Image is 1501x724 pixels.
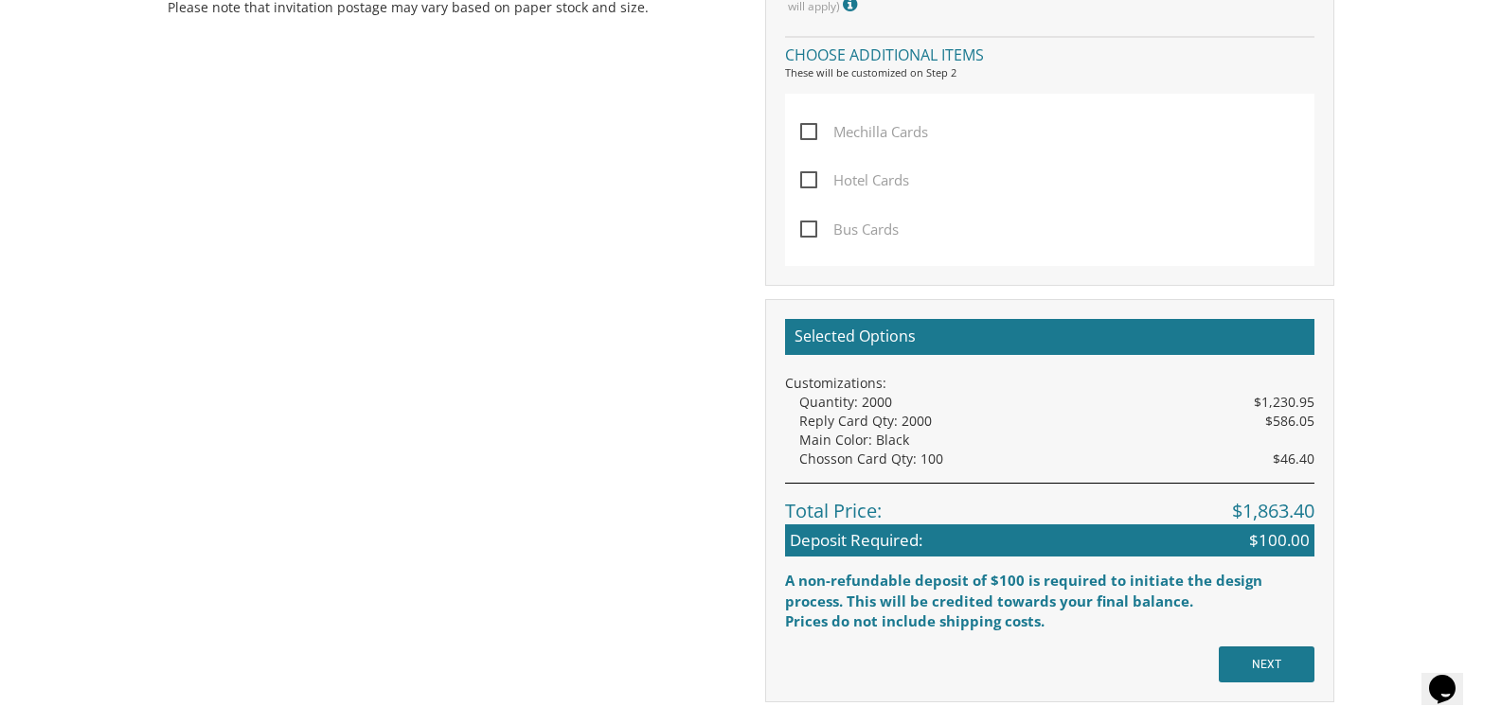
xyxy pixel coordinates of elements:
[785,36,1314,69] h4: Choose additional items
[1249,529,1310,552] span: $100.00
[1254,393,1314,412] span: $1,230.95
[785,319,1314,355] h2: Selected Options
[799,450,1314,468] div: Chosson Card Qty: 100
[800,218,899,241] span: Bus Cards
[785,483,1314,525] div: Total Price:
[1273,450,1314,468] span: $46.40
[785,611,1314,631] div: Prices do not include shipping costs.
[1265,412,1314,431] span: $586.05
[799,431,1314,450] div: Main Color: Black
[1219,646,1314,682] input: NEXT
[785,571,1314,611] div: A non-refundable deposit of $100 is required to initiate the design process. This will be credite...
[785,524,1314,556] div: Deposit Required:
[785,65,1314,80] div: These will be customized on Step 2
[799,393,1314,412] div: Quantity: 2000
[1232,498,1314,525] span: $1,863.40
[799,412,1314,431] div: Reply Card Qty: 2000
[800,168,909,192] span: Hotel Cards
[785,374,1314,393] div: Customizations:
[1421,648,1482,705] iframe: chat widget
[800,120,928,144] span: Mechilla Cards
